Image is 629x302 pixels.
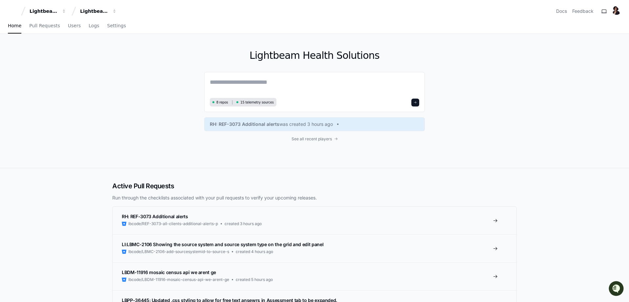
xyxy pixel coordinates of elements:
[236,249,273,254] span: created 4 hours ago
[210,121,419,128] a: RH: REF-3073 Additional alertswas created 3 hours ago
[77,5,119,17] button: Lightbeam Health Solutions
[556,8,567,14] a: Docs
[292,136,332,142] span: See all recent players
[608,280,626,298] iframe: Open customer support
[8,24,21,28] span: Home
[128,221,218,226] span: lbcode/REF-3073-all-clients-additional-alerts-p
[216,100,228,105] span: 8 repos
[128,277,229,282] span: lbcode/LBDM-11916-mosaic-census-api-we-arent-ge
[128,249,229,254] span: lbcode/LBMC-2106-add-sourcesystemid-to-source-s
[107,24,126,28] span: Settings
[80,8,108,14] div: Lightbeam Health Solutions
[113,262,516,290] a: LBDM-11916 mosaic census api we arent gelbcode/LBDM-11916-mosaic-census-api-we-arent-gecreated 5 ...
[279,121,333,128] span: was created 3 hours ago
[204,136,425,142] a: See all recent players
[27,5,69,17] button: Lightbeam Health
[240,100,273,105] span: 15 telemetry sources
[112,195,517,201] p: Run through the checklists associated with your pull requests to verify your upcoming releases.
[29,18,60,34] a: Pull Requests
[122,214,188,219] span: RH: REF-3073 Additional alerts
[236,277,273,282] span: created 5 hours ago
[89,18,99,34] a: Logs
[612,6,621,15] img: 165823047
[7,7,20,20] img: PlayerZero
[46,69,79,74] a: Powered byPylon
[65,69,79,74] span: Pylon
[8,18,21,34] a: Home
[7,26,119,37] div: Welcome
[113,207,516,234] a: RH: REF-3073 Additional alertslbcode/REF-3073-all-clients-additional-alerts-pcreated 3 hours ago
[68,18,81,34] a: Users
[89,24,99,28] span: Logs
[113,234,516,262] a: LI:LBMC-2106 Showing the source system and source system type on the grid and edit panellbcode/LB...
[204,50,425,61] h1: Lightbeam Health Solutions
[210,121,279,128] span: RH: REF-3073 Additional alerts
[107,18,126,34] a: Settings
[122,242,323,247] span: LI:LBMC-2106 Showing the source system and source system type on the grid and edit panel
[572,8,594,14] button: Feedback
[22,56,83,61] div: We're available if you need us!
[112,51,119,59] button: Start new chat
[7,49,18,61] img: 1756235613930-3d25f9e4-fa56-45dd-b3ad-e072dfbd1548
[29,24,60,28] span: Pull Requests
[225,221,262,226] span: created 3 hours ago
[22,49,108,56] div: Start new chat
[68,24,81,28] span: Users
[122,269,216,275] span: LBDM-11916 mosaic census api we arent ge
[30,8,58,14] div: Lightbeam Health
[112,181,517,191] h2: Active Pull Requests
